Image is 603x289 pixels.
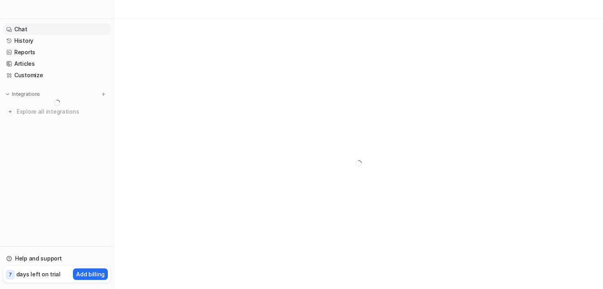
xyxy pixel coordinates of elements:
p: 7 [9,271,12,278]
img: menu_add.svg [101,91,106,97]
p: days left on trial [16,270,61,278]
button: Integrations [3,90,42,98]
span: Explore all integrations [17,105,107,118]
a: Explore all integrations [3,106,111,117]
a: Help and support [3,253,111,264]
p: Integrations [12,91,40,97]
a: Articles [3,58,111,69]
img: explore all integrations [6,108,14,116]
p: Add billing [76,270,105,278]
a: Customize [3,70,111,81]
img: expand menu [5,91,10,97]
button: Add billing [73,268,108,280]
a: Chat [3,24,111,35]
a: History [3,35,111,46]
a: Reports [3,47,111,58]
